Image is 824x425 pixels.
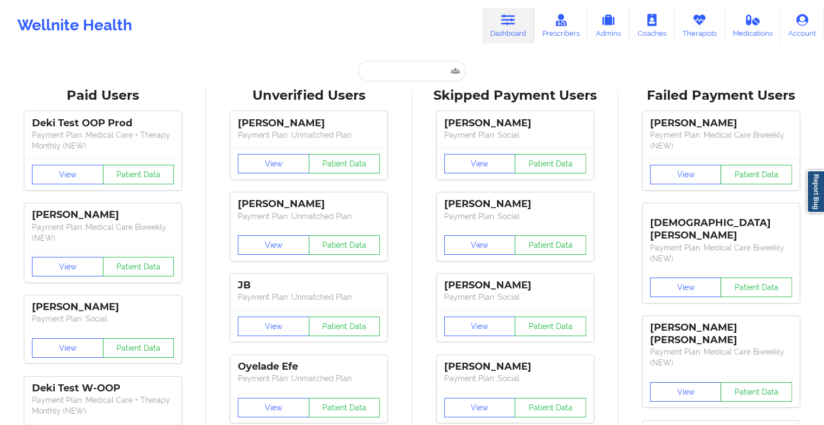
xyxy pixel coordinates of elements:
[444,360,586,373] div: [PERSON_NAME]
[630,8,674,43] a: Coaches
[534,8,588,43] a: Prescribers
[309,235,380,255] button: Patient Data
[587,8,630,43] a: Admins
[32,130,174,151] p: Payment Plan : Medical Care + Therapy Monthly (NEW)
[238,235,309,255] button: View
[780,8,824,43] a: Account
[650,165,722,184] button: View
[420,87,611,104] div: Skipped Payment Users
[32,382,174,395] div: Deki Test W-OOP
[444,198,586,210] div: [PERSON_NAME]
[309,154,380,173] button: Patient Data
[238,130,380,140] p: Payment Plan : Unmatched Plan
[32,165,103,184] button: View
[32,257,103,276] button: View
[650,117,792,130] div: [PERSON_NAME]
[309,317,380,336] button: Patient Data
[32,313,174,324] p: Payment Plan : Social
[515,398,586,417] button: Patient Data
[103,257,174,276] button: Patient Data
[626,87,816,104] div: Failed Payment Users
[238,360,380,373] div: Oyelade Efe
[444,154,516,173] button: View
[650,130,792,151] p: Payment Plan : Medical Care Biweekly (NEW)
[238,154,309,173] button: View
[725,8,781,43] a: Medications
[650,278,722,297] button: View
[103,165,174,184] button: Patient Data
[238,292,380,302] p: Payment Plan : Unmatched Plan
[238,317,309,336] button: View
[721,382,792,402] button: Patient Data
[444,398,516,417] button: View
[650,382,722,402] button: View
[807,170,824,213] a: Report Bug
[650,242,792,264] p: Payment Plan : Medical Care Biweekly (NEW)
[650,321,792,346] div: [PERSON_NAME] [PERSON_NAME]
[309,398,380,417] button: Patient Data
[238,373,380,384] p: Payment Plan : Unmatched Plan
[32,338,103,358] button: View
[8,87,198,104] div: Paid Users
[721,278,792,297] button: Patient Data
[444,292,586,302] p: Payment Plan : Social
[444,317,516,336] button: View
[238,398,309,417] button: View
[32,222,174,243] p: Payment Plan : Medical Care Biweekly (NEW)
[444,235,516,255] button: View
[444,373,586,384] p: Payment Plan : Social
[515,154,586,173] button: Patient Data
[238,198,380,210] div: [PERSON_NAME]
[444,211,586,222] p: Payment Plan : Social
[213,87,404,104] div: Unverified Users
[103,338,174,358] button: Patient Data
[32,301,174,313] div: [PERSON_NAME]
[238,117,380,130] div: [PERSON_NAME]
[515,235,586,255] button: Patient Data
[674,8,725,43] a: Therapists
[515,317,586,336] button: Patient Data
[444,130,586,140] p: Payment Plan : Social
[238,211,380,222] p: Payment Plan : Unmatched Plan
[32,117,174,130] div: Deki Test OOP Prod
[650,209,792,242] div: [DEMOGRAPHIC_DATA][PERSON_NAME]
[32,395,174,416] p: Payment Plan : Medical Care + Therapy Monthly (NEW)
[482,8,534,43] a: Dashboard
[238,279,380,292] div: JB
[721,165,792,184] button: Patient Data
[32,209,174,221] div: [PERSON_NAME]
[444,279,586,292] div: [PERSON_NAME]
[444,117,586,130] div: [PERSON_NAME]
[650,346,792,368] p: Payment Plan : Medical Care Biweekly (NEW)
